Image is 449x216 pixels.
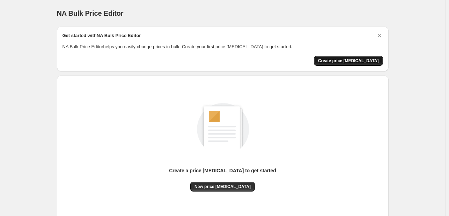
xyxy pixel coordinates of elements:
[57,9,124,17] span: NA Bulk Price Editor
[169,167,276,174] p: Create a price [MEDICAL_DATA] to get started
[62,43,383,50] p: NA Bulk Price Editor helps you easily change prices in bulk. Create your first price [MEDICAL_DAT...
[194,184,251,189] span: New price [MEDICAL_DATA]
[190,182,255,192] button: New price [MEDICAL_DATA]
[62,32,141,39] h2: Get started with NA Bulk Price Editor
[318,58,379,64] span: Create price [MEDICAL_DATA]
[314,56,383,66] button: Create price change job
[376,32,383,39] button: Dismiss card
